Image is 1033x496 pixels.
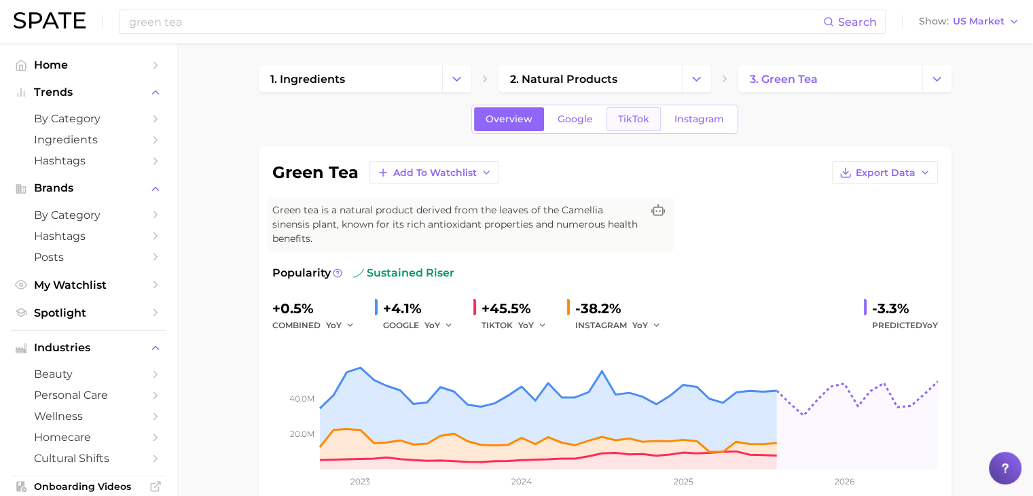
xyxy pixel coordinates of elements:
a: Home [11,54,166,75]
div: GOOGLE [383,317,463,334]
span: Hashtags [34,230,143,243]
span: My Watchlist [34,279,143,291]
span: Hashtags [34,154,143,167]
span: Overview [486,113,532,125]
button: YoY [424,317,454,334]
span: cultural shifts [34,452,143,465]
span: Google [558,113,593,125]
a: Spotlight [11,302,166,323]
button: Trends [11,82,166,103]
a: Instagram [663,107,736,131]
span: Add to Watchlist [393,167,477,179]
span: homecare [34,431,143,444]
span: Search [838,16,877,29]
span: Spotlight [34,306,143,319]
a: Hashtags [11,226,166,247]
div: -3.3% [872,298,938,319]
tspan: 2024 [511,476,532,486]
a: personal care [11,385,166,406]
input: Search here for a brand, industry, or ingredient [128,10,823,33]
span: Popularity [272,265,331,281]
a: by Category [11,205,166,226]
span: Green tea is a natural product derived from the leaves of the Camellia sinensis plant, known for ... [272,203,642,246]
a: 1. ingredients [259,65,442,92]
span: Brands [34,182,143,194]
a: Ingredients [11,129,166,150]
span: 3. green tea [750,73,818,86]
span: Predicted [872,317,938,334]
a: TikTok [606,107,661,131]
span: Instagram [674,113,724,125]
h1: green tea [272,164,359,181]
div: +0.5% [272,298,364,319]
div: +45.5% [482,298,556,319]
a: wellness [11,406,166,427]
div: +4.1% [383,298,463,319]
a: 3. green tea [738,65,922,92]
span: YoY [518,319,534,331]
button: Change Category [922,65,952,92]
span: Home [34,58,143,71]
div: -38.2% [575,298,670,319]
span: US Market [953,18,1004,25]
a: by Category [11,108,166,129]
button: YoY [632,317,662,334]
span: wellness [34,410,143,423]
img: sustained riser [353,268,364,279]
button: Brands [11,178,166,198]
button: Export Data [832,161,938,184]
button: YoY [326,317,355,334]
span: by Category [34,209,143,222]
button: Change Category [682,65,711,92]
span: Ingredients [34,133,143,146]
span: Trends [34,86,143,99]
span: YoY [424,319,440,331]
button: YoY [518,317,547,334]
a: beauty [11,364,166,385]
div: combined [272,317,364,334]
a: Overview [474,107,544,131]
a: Hashtags [11,150,166,171]
a: 2. natural products [499,65,682,92]
a: homecare [11,427,166,448]
span: YoY [922,320,938,330]
tspan: 2025 [673,476,693,486]
a: cultural shifts [11,448,166,469]
span: Industries [34,342,143,354]
span: sustained riser [353,265,454,281]
button: Change Category [442,65,471,92]
img: SPATE [14,12,86,29]
span: TikTok [618,113,649,125]
span: 1. ingredients [270,73,345,86]
button: Industries [11,338,166,358]
span: Export Data [856,167,916,179]
tspan: 2026 [834,476,854,486]
a: Posts [11,247,166,268]
span: beauty [34,368,143,380]
span: YoY [632,319,648,331]
a: My Watchlist [11,274,166,296]
span: YoY [326,319,342,331]
span: 2. natural products [510,73,617,86]
button: ShowUS Market [916,13,1023,31]
span: Onboarding Videos [34,480,143,493]
a: Google [546,107,604,131]
button: Add to Watchlist [369,161,499,184]
span: personal care [34,389,143,402]
span: Show [919,18,949,25]
span: Posts [34,251,143,264]
tspan: 2023 [350,476,370,486]
div: INSTAGRAM [575,317,670,334]
div: TIKTOK [482,317,556,334]
span: by Category [34,112,143,125]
